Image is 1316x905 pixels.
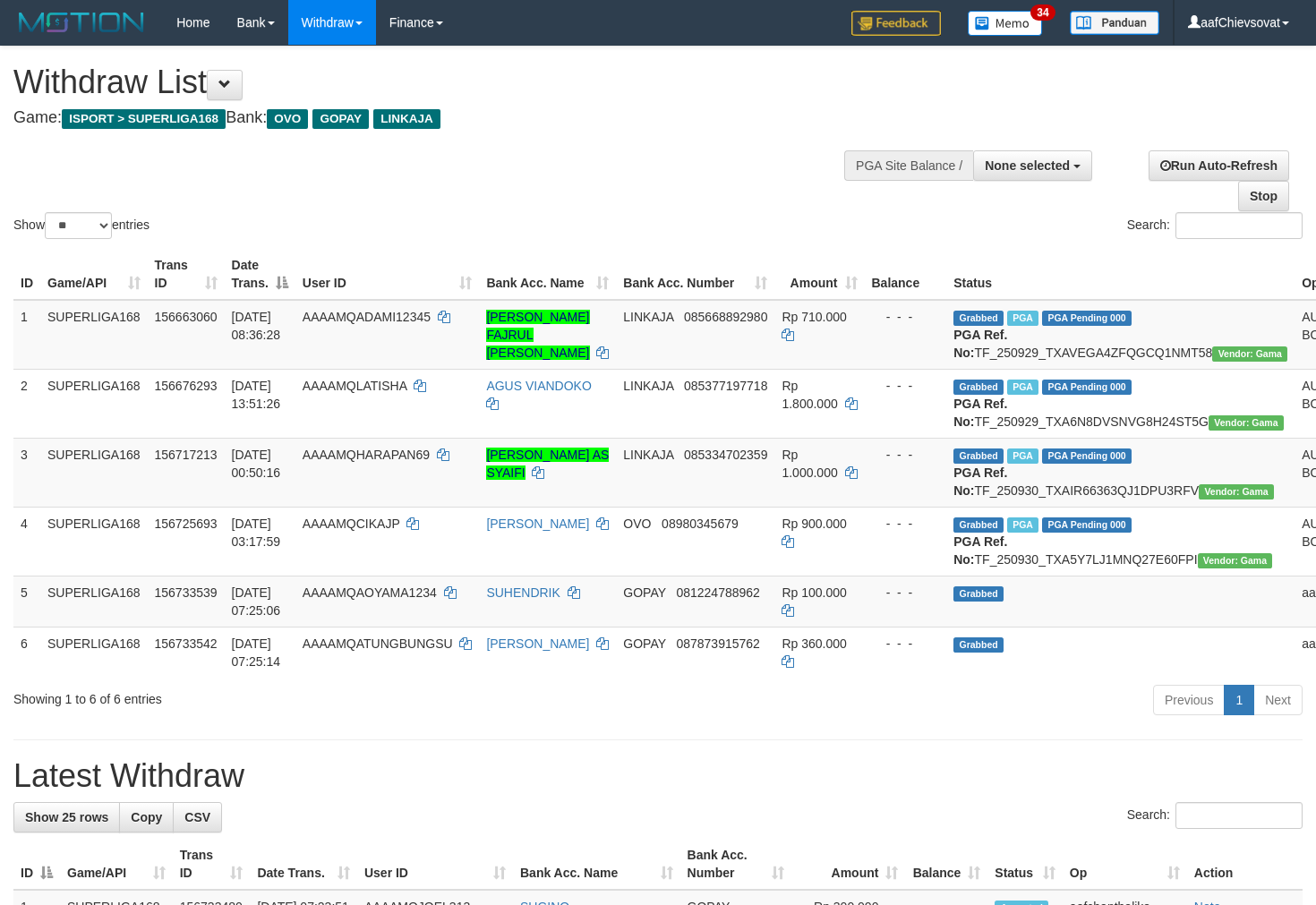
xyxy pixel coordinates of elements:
span: AAAAMQATUNGBUNGSU [303,636,453,651]
span: Grabbed [953,637,1004,653]
div: Showing 1 to 6 of 6 entries [13,683,535,708]
div: - - - [872,515,940,533]
span: [DATE] 07:25:14 [232,636,281,669]
b: PGA Ref. No: [953,328,1007,360]
span: Grabbed [953,311,1004,326]
span: [DATE] 00:50:16 [232,448,281,480]
img: Feedback.jpg [851,11,941,36]
span: Marked by aafnonsreyleab [1007,517,1038,533]
img: MOTION_logo.png [13,9,150,36]
span: Vendor URL: https://trx31.1velocity.biz [1199,484,1274,499]
a: Stop [1238,181,1289,211]
div: - - - [872,377,940,395]
span: Copy 081224788962 to clipboard [676,585,759,600]
th: ID [13,249,40,300]
span: AAAAMQAOYAMA1234 [303,585,437,600]
th: Status [946,249,1295,300]
span: [DATE] 03:17:59 [232,517,281,549]
a: [PERSON_NAME] [486,636,589,651]
div: - - - [872,635,940,653]
span: Grabbed [953,448,1004,464]
td: TF_250930_TXA5Y7LJ1MNQ27E60FPI [946,507,1295,576]
th: Trans ID: activate to sort column ascending [148,249,225,300]
div: PGA Site Balance / [844,150,973,181]
a: Copy [119,802,174,832]
span: Rp 100.000 [782,585,846,600]
h4: Game: Bank: [13,109,859,127]
th: Balance [865,249,947,300]
span: GOPAY [623,585,665,600]
span: 156663060 [155,310,218,324]
span: Marked by aafnonsreyleab [1007,448,1038,464]
td: SUPERLIGA168 [40,627,148,678]
h1: Withdraw List [13,64,859,100]
a: [PERSON_NAME] [486,517,589,531]
th: Action [1187,839,1303,890]
input: Search: [1175,802,1303,829]
span: Rp 360.000 [782,636,846,651]
td: 3 [13,438,40,507]
td: 5 [13,576,40,627]
td: SUPERLIGA168 [40,507,148,576]
span: LINKAJA [623,310,673,324]
span: Rp 710.000 [782,310,846,324]
span: Copy 08980345679 to clipboard [662,517,739,531]
a: Run Auto-Refresh [1149,150,1289,181]
img: Button%20Memo.svg [968,11,1043,36]
a: SUHENDRIK [486,585,560,600]
h1: Latest Withdraw [13,758,1303,794]
span: OVO [267,109,308,129]
span: 156676293 [155,379,218,393]
td: SUPERLIGA168 [40,576,148,627]
span: 156733539 [155,585,218,600]
span: 156725693 [155,517,218,531]
span: LINKAJA [373,109,440,129]
span: [DATE] 08:36:28 [232,310,281,342]
button: None selected [973,150,1092,181]
span: PGA Pending [1042,448,1132,464]
span: Copy 085668892980 to clipboard [684,310,767,324]
th: Bank Acc. Number: activate to sort column ascending [616,249,774,300]
span: Marked by aafchhiseyha [1007,311,1038,326]
th: Status: activate to sort column ascending [987,839,1063,890]
span: PGA Pending [1042,517,1132,533]
img: panduan.png [1070,11,1159,35]
span: Grabbed [953,380,1004,395]
td: 4 [13,507,40,576]
a: AGUS VIANDOKO [486,379,591,393]
td: 6 [13,627,40,678]
input: Search: [1175,212,1303,239]
th: Game/API: activate to sort column ascending [60,839,173,890]
span: Rp 1.000.000 [782,448,837,480]
td: TF_250929_TXAVEGA4ZFQGCQ1NMT58 [946,300,1295,370]
span: OVO [623,517,651,531]
td: 2 [13,369,40,438]
div: - - - [872,446,940,464]
td: TF_250930_TXAIR66363QJ1DPU3RFV [946,438,1295,507]
span: Grabbed [953,586,1004,602]
span: Copy [131,810,162,824]
span: Rp 900.000 [782,517,846,531]
th: Game/API: activate to sort column ascending [40,249,148,300]
span: None selected [985,158,1070,173]
span: Vendor URL: https://trx31.1velocity.biz [1209,415,1284,431]
th: User ID: activate to sort column ascending [295,249,480,300]
span: LINKAJA [623,379,673,393]
td: SUPERLIGA168 [40,300,148,370]
th: User ID: activate to sort column ascending [357,839,513,890]
td: SUPERLIGA168 [40,438,148,507]
span: Vendor URL: https://trx31.1velocity.biz [1198,553,1273,568]
span: Marked by aafsoycanthlai [1007,380,1038,395]
th: Bank Acc. Name: activate to sort column ascending [513,839,680,890]
span: Copy 087873915762 to clipboard [676,636,759,651]
span: Grabbed [953,517,1004,533]
span: Vendor URL: https://trx31.1velocity.biz [1212,346,1287,362]
th: Amount: activate to sort column ascending [791,839,906,890]
th: Date Trans.: activate to sort column ascending [250,839,357,890]
select: Showentries [45,212,112,239]
b: PGA Ref. No: [953,534,1007,567]
th: Amount: activate to sort column ascending [774,249,864,300]
span: Show 25 rows [25,810,108,824]
span: Rp 1.800.000 [782,379,837,411]
span: AAAAMQHARAPAN69 [303,448,430,462]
